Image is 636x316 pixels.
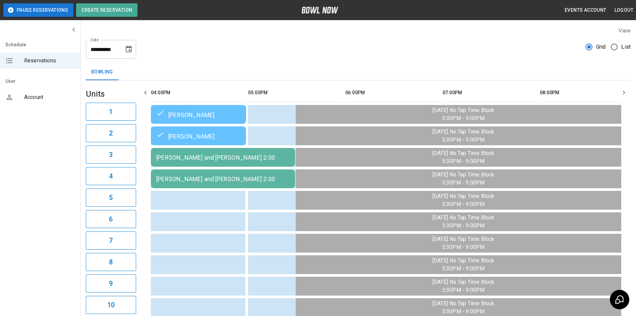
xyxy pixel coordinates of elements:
[301,7,338,13] img: logo
[76,3,137,17] button: Create Reservation
[3,3,73,17] button: Pause Reservations
[109,235,113,246] h6: 7
[156,110,241,118] div: [PERSON_NAME]
[86,124,136,142] button: 2
[109,171,113,181] h6: 4
[109,278,113,289] h6: 9
[86,274,136,293] button: 9
[86,103,136,121] button: 1
[156,175,290,182] div: [PERSON_NAME] and [PERSON_NAME] 2:00
[621,43,631,51] span: List
[86,64,631,80] div: inventory tabs
[86,210,136,228] button: 6
[86,189,136,207] button: 5
[86,167,136,185] button: 4
[86,89,136,99] h5: Units
[109,214,113,224] h6: 6
[86,253,136,271] button: 8
[345,83,440,102] th: 06:00PM
[122,43,135,56] button: Choose date, selected date is Aug 14, 2025
[248,83,343,102] th: 05:00PM
[151,83,245,102] th: 04:00PM
[619,28,631,34] label: View
[86,296,136,314] button: 10
[107,300,115,310] h6: 10
[109,106,113,117] h6: 1
[24,93,75,101] span: Account
[86,64,118,80] button: Bowling
[596,43,606,51] span: Grid
[443,83,537,102] th: 07:00PM
[612,4,636,16] button: Logout
[562,4,609,16] button: Events Account
[156,132,241,140] div: [PERSON_NAME]
[156,154,290,161] div: [PERSON_NAME] and [PERSON_NAME] 2:00
[86,146,136,164] button: 3
[109,257,113,267] h6: 8
[109,149,113,160] h6: 3
[109,192,113,203] h6: 5
[86,231,136,250] button: 7
[24,57,75,65] span: Reservations
[109,128,113,139] h6: 2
